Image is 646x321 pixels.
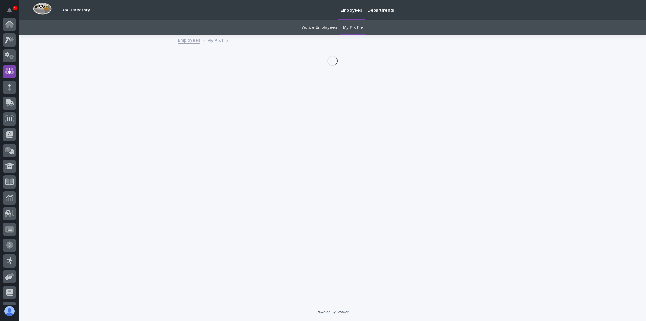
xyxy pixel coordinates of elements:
a: Powered By Stacker [316,310,348,314]
img: Workspace Logo [33,3,52,15]
h2: 04. Directory [63,8,90,13]
a: Employees [178,36,200,44]
div: Notifications1 [8,8,16,18]
button: Notifications [3,4,16,17]
button: users-avatar [3,305,16,318]
p: 1 [14,6,16,10]
a: My Profile [343,20,363,35]
a: Active Employees [302,20,337,35]
p: My Profile [207,37,228,44]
